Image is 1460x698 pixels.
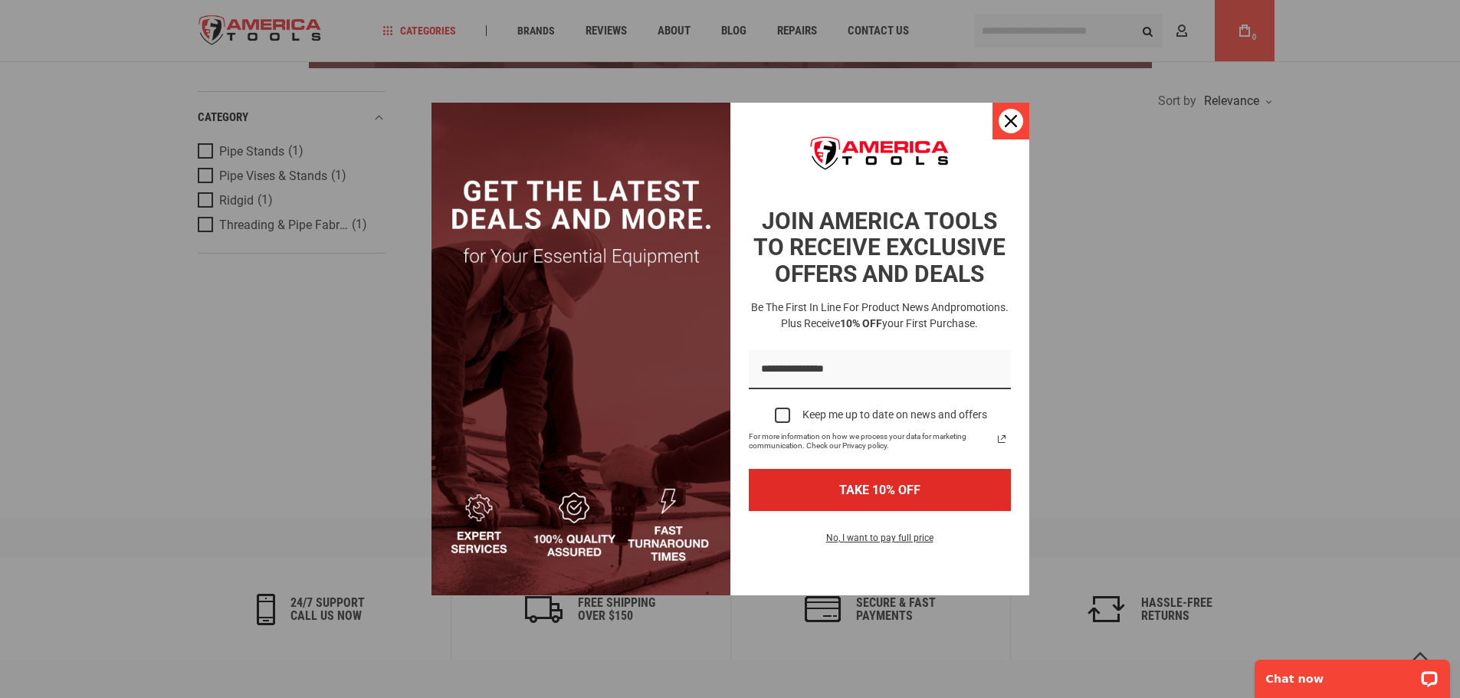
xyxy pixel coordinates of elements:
svg: close icon [1005,115,1017,127]
iframe: LiveChat chat widget [1245,650,1460,698]
input: Email field [749,350,1011,389]
button: Close [992,103,1029,139]
strong: JOIN AMERICA TOOLS TO RECEIVE EXCLUSIVE OFFERS AND DEALS [753,208,1006,287]
a: Read our Privacy Policy [992,430,1011,448]
div: Keep me up to date on news and offers [802,408,987,421]
span: For more information on how we process your data for marketing communication. Check our Privacy p... [749,432,992,451]
button: TAKE 10% OFF [749,469,1011,511]
h3: Be the first in line for product news and [746,300,1014,332]
svg: link icon [992,430,1011,448]
button: No, I want to pay full price [814,529,946,555]
strong: 10% OFF [840,317,882,329]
